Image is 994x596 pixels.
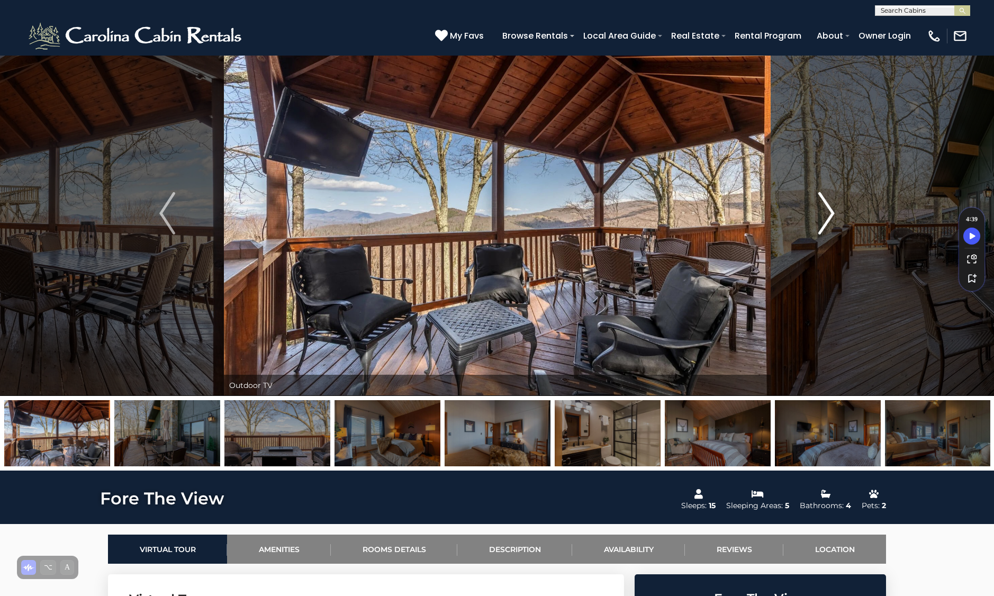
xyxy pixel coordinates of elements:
[4,400,110,466] img: 167420630
[819,192,835,234] img: arrow
[335,400,440,466] img: 167420600
[114,400,220,466] img: 167420550
[578,26,661,45] a: Local Area Guide
[927,29,942,43] img: phone-regular-white.png
[497,26,573,45] a: Browse Rentals
[572,535,685,564] a: Availability
[450,29,484,42] span: My Favs
[555,400,661,466] img: 167420609
[953,29,968,43] img: mail-regular-white.png
[159,192,175,234] img: arrow
[885,400,991,466] img: 167420607
[457,535,572,564] a: Description
[685,535,783,564] a: Reviews
[224,375,771,396] div: Outdoor TV
[331,535,457,564] a: Rooms Details
[665,400,771,466] img: 167420606
[111,31,224,396] button: Previous
[775,400,881,466] img: 167420605
[108,535,227,564] a: Virtual Tour
[811,26,848,45] a: About
[666,26,725,45] a: Real Estate
[783,535,886,564] a: Location
[224,400,330,466] img: 167420559
[729,26,807,45] a: Rental Program
[770,31,883,396] button: Next
[445,400,550,466] img: 167420601
[435,29,486,43] a: My Favs
[853,26,916,45] a: Owner Login
[227,535,331,564] a: Amenities
[26,20,246,52] img: White-1-2.png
